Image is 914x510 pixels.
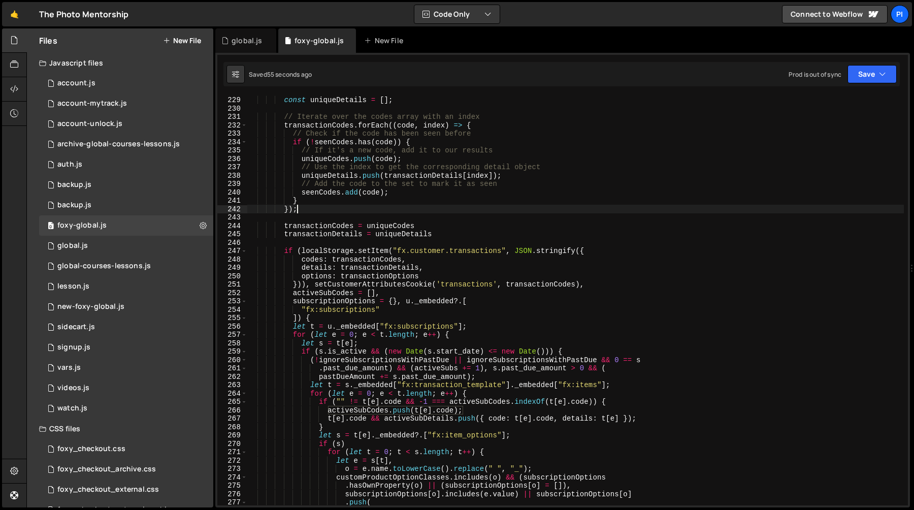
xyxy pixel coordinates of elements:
[217,390,247,398] div: 264
[217,331,247,339] div: 257
[57,119,122,129] div: account-unlock.js
[217,364,247,373] div: 261
[39,93,213,114] div: 13533/38628.js
[217,398,247,406] div: 265
[39,73,213,93] div: 13533/34220.js
[891,5,909,23] a: Pi
[295,36,344,46] div: foxy-global.js
[57,485,159,494] div: foxy_checkout_external.css
[249,70,312,79] div: Saved
[217,490,247,499] div: 276
[39,317,213,337] div: 13533/43446.js
[39,134,213,154] div: 13533/43968.js
[217,457,247,465] div: 272
[2,2,27,26] a: 🤙
[217,448,247,457] div: 271
[39,439,213,459] div: 13533/38507.css
[217,205,247,214] div: 242
[217,465,247,473] div: 273
[57,262,151,271] div: global-courses-lessons.js
[39,35,57,46] h2: Files
[57,201,91,210] div: backup.js
[57,160,82,169] div: auth.js
[39,8,128,20] div: The Photo Mentorship
[217,280,247,289] div: 251
[217,356,247,365] div: 260
[48,222,54,231] span: 0
[217,440,247,449] div: 270
[39,337,213,358] div: 13533/35364.js
[232,36,262,46] div: global.js
[217,373,247,381] div: 262
[57,282,89,291] div: lesson.js
[217,121,247,130] div: 232
[217,146,247,155] div: 235
[217,323,247,331] div: 256
[267,70,312,79] div: 55 seconds ago
[217,247,247,256] div: 247
[217,172,247,180] div: 238
[57,180,91,189] div: backup.js
[217,230,247,239] div: 245
[217,197,247,205] div: 241
[789,70,841,79] div: Prod is out of sync
[39,378,213,398] div: 13533/42246.js
[39,398,213,419] div: 13533/38527.js
[217,272,247,281] div: 250
[57,302,124,311] div: new-foxy-global.js
[57,343,90,352] div: signup.js
[217,297,247,306] div: 253
[217,406,247,415] div: 266
[217,163,247,172] div: 237
[217,381,247,390] div: 263
[39,236,213,256] div: 13533/39483.js
[39,154,213,175] div: 13533/34034.js
[39,358,213,378] div: 13533/38978.js
[414,5,500,23] button: Code Only
[57,221,107,230] div: foxy-global.js
[217,423,247,432] div: 268
[217,213,247,222] div: 243
[217,105,247,113] div: 230
[217,498,247,507] div: 277
[217,347,247,356] div: 259
[217,130,247,138] div: 233
[217,180,247,188] div: 239
[39,175,213,195] div: 13533/45030.js
[217,314,247,323] div: 255
[57,79,95,88] div: account.js
[847,65,897,83] button: Save
[27,53,213,73] div: Javascript files
[782,5,888,23] a: Connect to Webflow
[217,155,247,164] div: 236
[163,37,201,45] button: New File
[217,138,247,147] div: 234
[57,241,88,250] div: global.js
[217,96,247,105] div: 229
[217,431,247,440] div: 269
[39,215,213,236] div: 13533/34219.js
[39,297,213,317] div: 13533/40053.js
[217,415,247,423] div: 267
[39,114,213,134] div: 13533/41206.js
[217,289,247,298] div: 252
[217,482,247,490] div: 275
[39,195,213,215] div: 13533/45031.js
[57,363,81,372] div: vars.js
[217,264,247,272] div: 249
[217,256,247,264] div: 248
[39,276,213,297] div: 13533/35472.js
[57,140,180,149] div: archive-global-courses-lessons.js
[217,473,247,482] div: 274
[364,36,407,46] div: New File
[39,459,213,480] div: 13533/44030.css
[217,113,247,121] div: 231
[57,444,125,454] div: foxy_checkout.css
[57,323,95,332] div: sidecart.js
[217,306,247,314] div: 254
[27,419,213,439] div: CSS files
[217,188,247,197] div: 240
[39,480,213,500] div: 13533/38747.css
[217,239,247,247] div: 246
